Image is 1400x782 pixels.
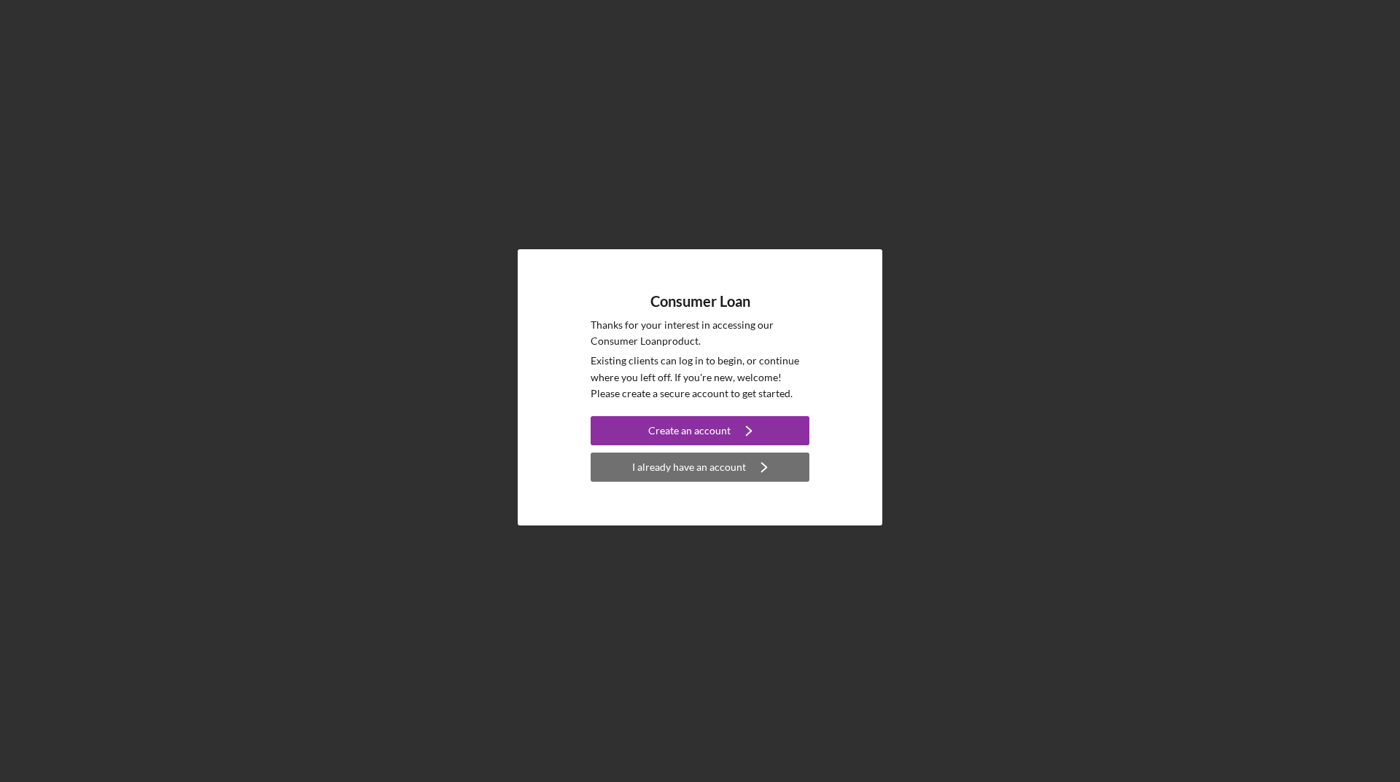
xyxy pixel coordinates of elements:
[650,293,750,310] h4: Consumer Loan
[591,353,809,402] p: Existing clients can log in to begin, or continue where you left off. If you're new, welcome! Ple...
[591,317,809,350] p: Thanks for your interest in accessing our Consumer Loan product.
[591,453,809,482] button: I already have an account
[632,453,746,482] div: I already have an account
[591,416,809,449] a: Create an account
[591,416,809,445] button: Create an account
[648,416,731,445] div: Create an account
